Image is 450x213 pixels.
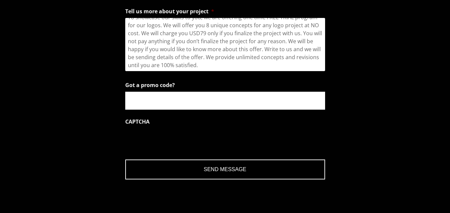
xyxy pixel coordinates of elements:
input: Send Message [125,160,325,179]
label: CAPTCHA [125,118,150,125]
label: Tell us more about your project [125,8,214,15]
iframe: Chat Widget [417,181,450,213]
label: Got a promo code? [125,82,175,89]
iframe: reCAPTCHA [125,128,226,154]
